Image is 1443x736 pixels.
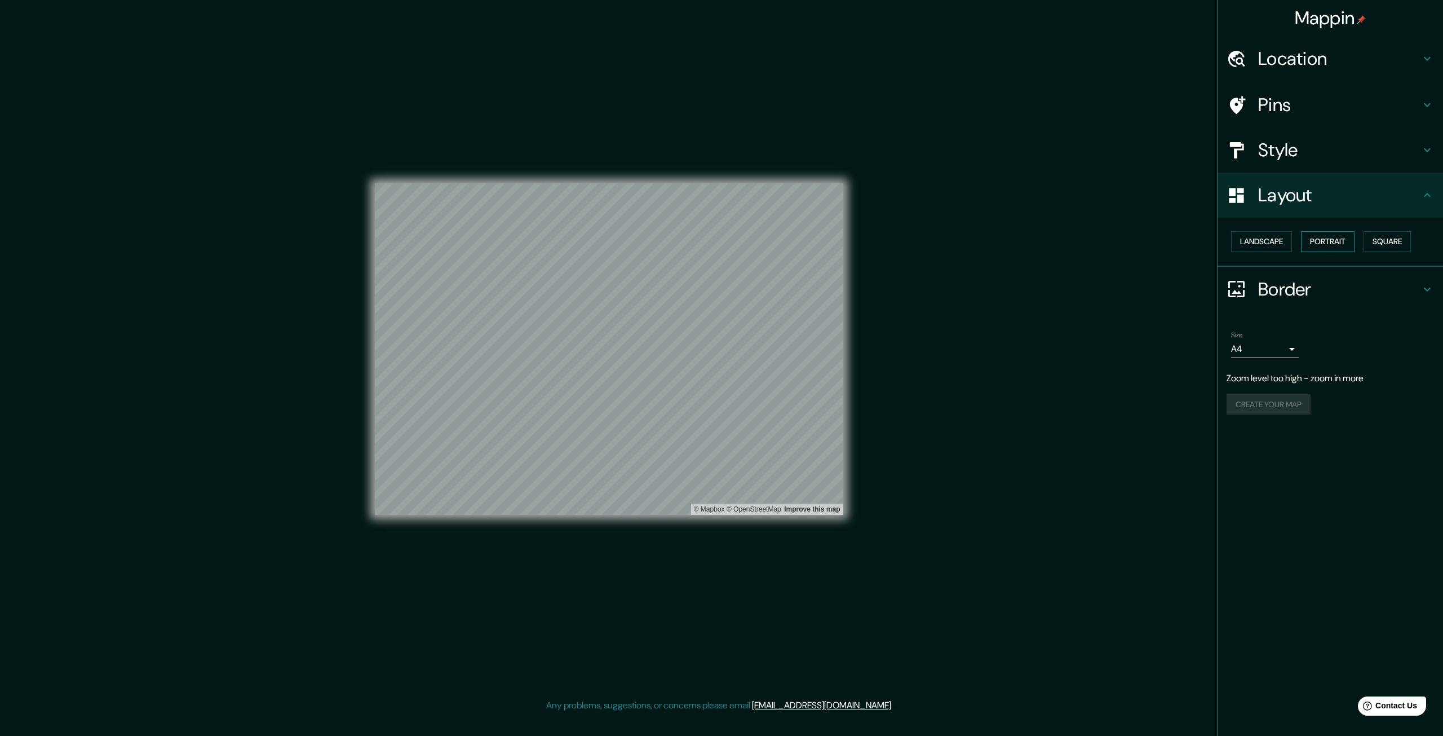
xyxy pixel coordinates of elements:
div: Layout [1218,173,1443,218]
div: Border [1218,267,1443,312]
h4: Layout [1258,184,1420,206]
button: Square [1364,231,1411,252]
h4: Mappin [1295,7,1366,29]
div: Location [1218,36,1443,81]
a: Map feedback [784,505,840,513]
h4: Border [1258,278,1420,301]
div: Style [1218,127,1443,173]
div: A4 [1231,340,1299,358]
iframe: Help widget launcher [1343,692,1431,724]
a: OpenStreetMap [727,505,781,513]
div: . [893,699,895,712]
div: Pins [1218,82,1443,127]
h4: Style [1258,139,1420,161]
p: Any problems, suggestions, or concerns please email . [546,699,893,712]
button: Portrait [1301,231,1355,252]
button: Landscape [1231,231,1292,252]
h4: Pins [1258,94,1420,116]
canvas: Map [375,183,843,515]
div: . [895,699,897,712]
h4: Location [1258,47,1420,70]
a: [EMAIL_ADDRESS][DOMAIN_NAME] [752,699,891,711]
img: pin-icon.png [1357,15,1366,24]
p: Zoom level too high - zoom in more [1227,372,1434,385]
a: Mapbox [694,505,725,513]
label: Size [1231,330,1243,340]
